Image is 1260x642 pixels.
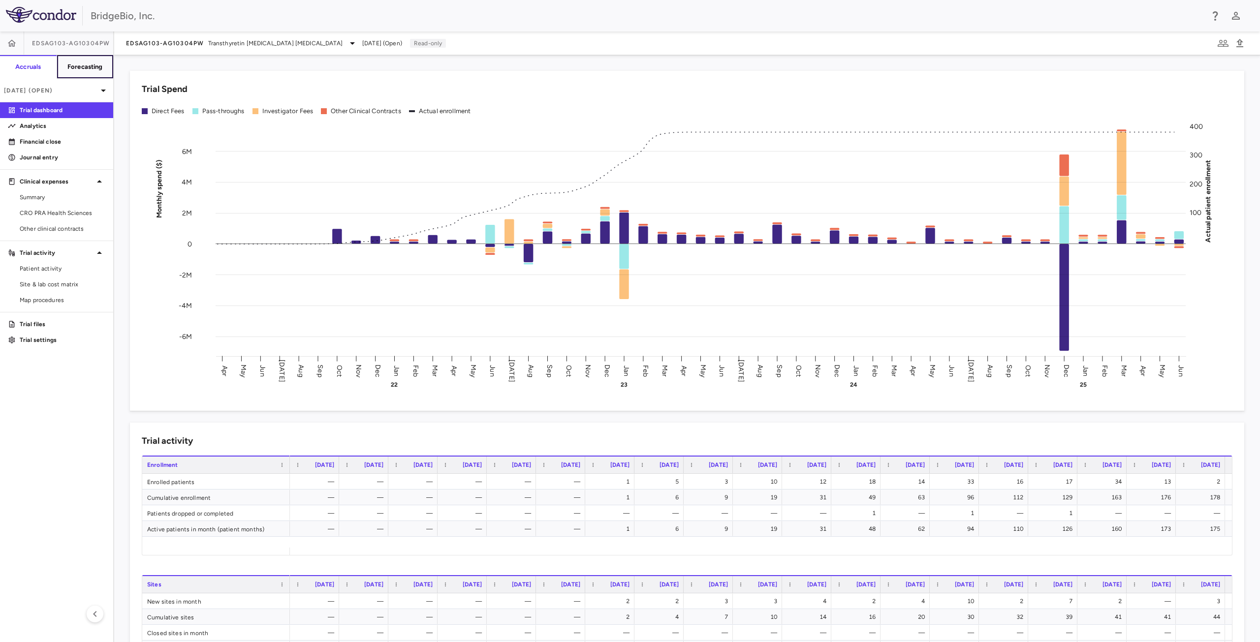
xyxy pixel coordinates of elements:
[660,461,679,468] span: [DATE]
[397,489,433,505] div: —
[660,581,679,588] span: [DATE]
[20,224,105,233] span: Other clinical contracts
[621,381,628,388] text: 23
[142,625,290,640] div: Closed sites in month
[850,381,857,388] text: 24
[91,8,1203,23] div: BridgeBio, Inc.
[335,365,344,376] text: Oct
[641,365,650,376] text: Feb
[1185,474,1220,489] div: 2
[709,461,728,468] span: [DATE]
[742,593,777,609] div: 3
[643,521,679,537] div: 6
[1004,461,1023,468] span: [DATE]
[391,381,398,388] text: 22
[791,489,826,505] div: 31
[488,365,497,376] text: Jun
[643,609,679,625] div: 4
[299,593,334,609] div: —
[262,107,314,116] div: Investigator Fees
[758,461,777,468] span: [DATE]
[208,39,343,48] span: Transthyretin [MEDICAL_DATA] [MEDICAL_DATA]
[693,489,728,505] div: 9
[4,86,97,95] p: [DATE] (Open)
[496,521,531,537] div: —
[1086,474,1122,489] div: 34
[315,581,334,588] span: [DATE]
[527,365,535,377] text: Aug
[909,365,917,376] text: Apr
[939,474,974,489] div: 33
[20,137,105,146] p: Financial close
[840,521,876,537] div: 48
[680,365,688,376] text: Apr
[397,625,433,641] div: —
[1043,364,1051,377] text: Nov
[413,581,433,588] span: [DATE]
[840,593,876,609] div: 2
[431,365,439,376] text: Mar
[693,505,728,521] div: —
[594,505,630,521] div: —
[889,625,925,641] div: —
[142,474,290,489] div: Enrolled patients
[742,489,777,505] div: 19
[364,461,383,468] span: [DATE]
[622,365,630,376] text: Jan
[147,461,178,468] span: Enrollment
[955,581,974,588] span: [DATE]
[364,581,383,588] span: [DATE]
[758,581,777,588] span: [DATE]
[1037,489,1072,505] div: 129
[354,364,363,377] text: Nov
[1158,364,1166,377] text: May
[142,83,188,96] h6: Trial Spend
[1201,581,1220,588] span: [DATE]
[545,505,580,521] div: —
[299,489,334,505] div: —
[147,581,161,588] span: Sites
[20,122,105,130] p: Analytics
[856,461,876,468] span: [DATE]
[742,505,777,521] div: —
[1190,151,1202,159] tspan: 300
[1185,625,1220,641] div: —
[565,365,573,376] text: Oct
[179,333,192,341] tspan: -6M
[450,365,458,376] text: Apr
[496,489,531,505] div: —
[299,609,334,625] div: —
[220,365,229,376] text: Apr
[742,474,777,489] div: 10
[496,593,531,609] div: —
[742,625,777,641] div: —
[840,505,876,521] div: 1
[955,461,974,468] span: [DATE]
[179,302,192,310] tspan: -4M
[1102,461,1122,468] span: [DATE]
[348,474,383,489] div: —
[584,364,592,377] text: Nov
[545,625,580,641] div: —
[1135,489,1171,505] div: 176
[469,364,477,377] text: May
[1185,505,1220,521] div: —
[348,609,383,625] div: —
[1005,365,1013,377] text: Sep
[392,365,401,376] text: Jan
[348,521,383,537] div: —
[967,360,975,382] text: [DATE]
[20,264,105,273] span: Patient activity
[545,365,554,377] text: Sep
[988,593,1023,609] div: 2
[737,360,745,382] text: [DATE]
[807,581,826,588] span: [DATE]
[446,505,482,521] div: —
[397,593,433,609] div: —
[594,474,630,489] div: 1
[1101,365,1109,376] text: Feb
[188,240,192,248] tspan: 0
[331,107,401,116] div: Other Clinical Contracts
[1152,581,1171,588] span: [DATE]
[1086,489,1122,505] div: 163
